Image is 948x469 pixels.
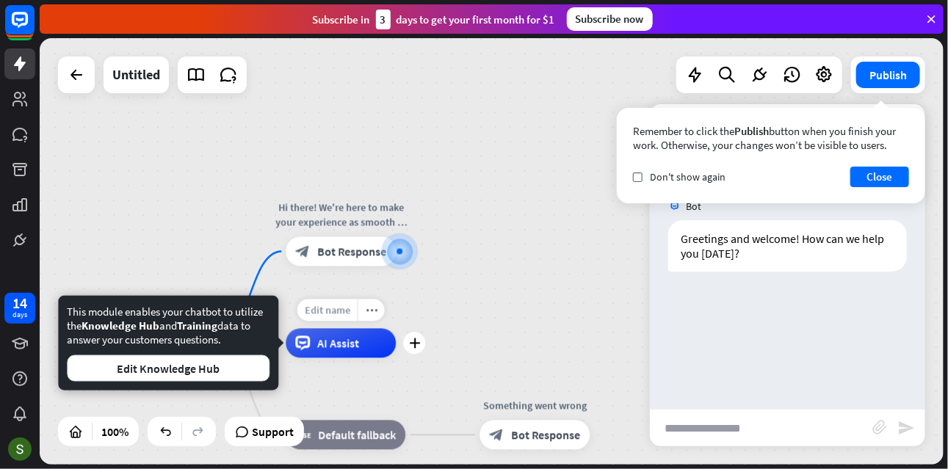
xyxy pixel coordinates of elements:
[97,420,133,443] div: 100%
[872,420,887,435] i: block_attachment
[686,200,701,213] span: Bot
[313,10,555,29] div: Subscribe in days to get your first month for $1
[850,167,909,187] button: Close
[112,57,160,93] div: Untitled
[12,310,27,320] div: days
[856,62,920,88] button: Publish
[12,6,56,50] button: Open LiveChat chat widget
[305,304,350,317] span: Edit name
[567,7,653,31] div: Subscribe now
[177,319,217,332] span: Training
[376,10,391,29] div: 3
[633,124,909,152] div: Remember to click the button when you finish your work. Otherwise, your changes won’t be visible ...
[734,124,769,138] span: Publish
[511,428,580,443] span: Bot Response
[489,428,504,443] i: block_bot_response
[318,428,396,443] span: Default fallback
[295,244,310,259] i: block_bot_response
[275,200,407,230] div: Hi there! We're here to make your experience as smooth as possible. How can we assist you [DATE]?
[366,305,377,316] i: more_horiz
[409,338,420,349] i: plus
[67,355,269,382] button: Edit Knowledge Hub
[67,305,269,382] div: This module enables your chatbot to utilize the and data to answer your customers questions.
[668,220,907,272] div: Greetings and welcome! How can we help you [DATE]?
[317,336,359,351] span: AI Assist
[650,170,726,183] span: Don't show again
[468,399,601,413] div: Something went wrong
[295,428,311,443] i: block_fallback
[12,297,27,310] div: 14
[317,244,386,259] span: Bot Response
[4,293,35,324] a: 14 days
[252,420,294,443] span: Support
[82,319,159,332] span: Knowledge Hub
[897,419,915,437] i: send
